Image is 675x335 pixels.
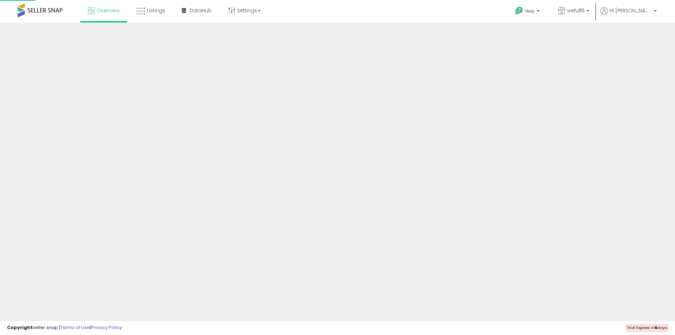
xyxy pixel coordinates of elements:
[567,7,584,14] span: wefulfill
[610,7,652,14] span: Hi [PERSON_NAME]
[147,7,165,14] span: Listings
[97,7,120,14] span: Overview
[600,7,657,23] a: Hi [PERSON_NAME]
[525,8,535,14] span: Help
[189,7,212,14] span: DataHub
[515,6,523,15] i: Get Help
[509,1,547,23] a: Help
